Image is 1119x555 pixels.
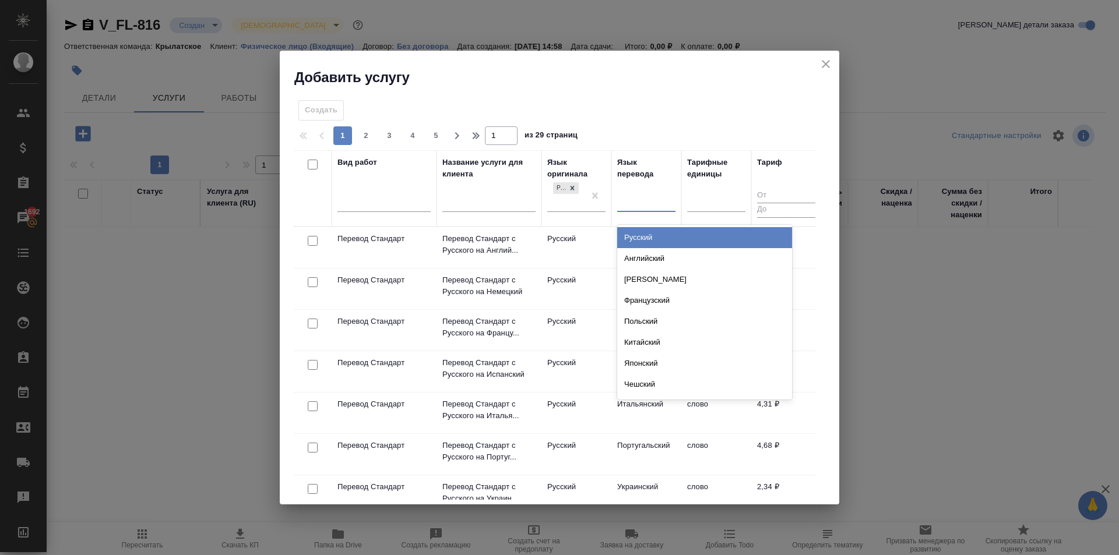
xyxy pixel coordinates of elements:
p: Перевод Стандарт [337,233,431,245]
td: слово [681,434,751,475]
span: 5 [427,130,445,142]
button: 3 [380,126,399,145]
div: Французский [617,290,792,311]
p: Перевод Стандарт [337,274,431,286]
td: Итальянский [611,393,681,433]
button: close [817,55,835,73]
p: Перевод Стандарт с Русского на Португ... [442,440,536,463]
div: Английский [617,248,792,269]
td: Английский [611,227,681,268]
p: Перевод Стандарт с Русского на Англий... [442,233,536,256]
div: Китайский [617,332,792,353]
div: Язык оригинала [547,157,606,180]
h2: Добавить услугу [294,68,839,87]
td: [PERSON_NAME] [611,268,681,309]
td: Испанский [611,351,681,392]
span: 4 [403,130,422,142]
td: слово [681,393,751,433]
div: Русский [617,227,792,248]
td: Русский [541,434,611,475]
p: Перевод Стандарт с Русского на Немецкий [442,274,536,298]
div: Тарифные единицы [687,157,745,180]
p: Перевод Стандарт [337,357,431,369]
td: 2,34 ₽ [751,475,821,516]
span: 2 [357,130,375,142]
span: из 29 страниц [525,128,578,145]
button: 4 [403,126,422,145]
td: слово [681,475,751,516]
p: Перевод Стандарт [337,481,431,493]
input: До [757,203,815,217]
button: 5 [427,126,445,145]
td: Русский [541,310,611,351]
div: Русский [552,181,580,196]
p: Перевод Стандарт [337,398,431,410]
div: Чешский [617,374,792,395]
p: Перевод Стандарт с Русского на Италья... [442,398,536,422]
td: Украинский [611,475,681,516]
td: Русский [541,393,611,433]
td: 4,68 ₽ [751,434,821,475]
td: Русский [541,475,611,516]
p: Перевод Стандарт [337,440,431,451]
div: Тариф [757,157,782,168]
p: Перевод Стандарт с Русского на Испанский [442,357,536,380]
div: Польский [617,311,792,332]
div: [PERSON_NAME] [617,269,792,290]
td: Португальский [611,434,681,475]
div: Японский [617,353,792,374]
td: Русский [541,227,611,268]
input: От [757,189,815,203]
p: Перевод Стандарт с Русского на Францу... [442,316,536,339]
p: Перевод Стандарт [337,316,431,327]
p: Перевод Стандарт с Русского на Украин... [442,481,536,504]
div: Название услуги для клиента [442,157,536,180]
td: 4,31 ₽ [751,393,821,433]
td: Французский [611,310,681,351]
button: 2 [357,126,375,145]
td: Русский [541,351,611,392]
td: Русский [541,268,611,309]
div: Вид работ [337,157,377,168]
span: 3 [380,130,399,142]
div: Язык перевода [617,157,675,180]
div: Сербский [617,395,792,416]
div: Русский [553,182,566,195]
